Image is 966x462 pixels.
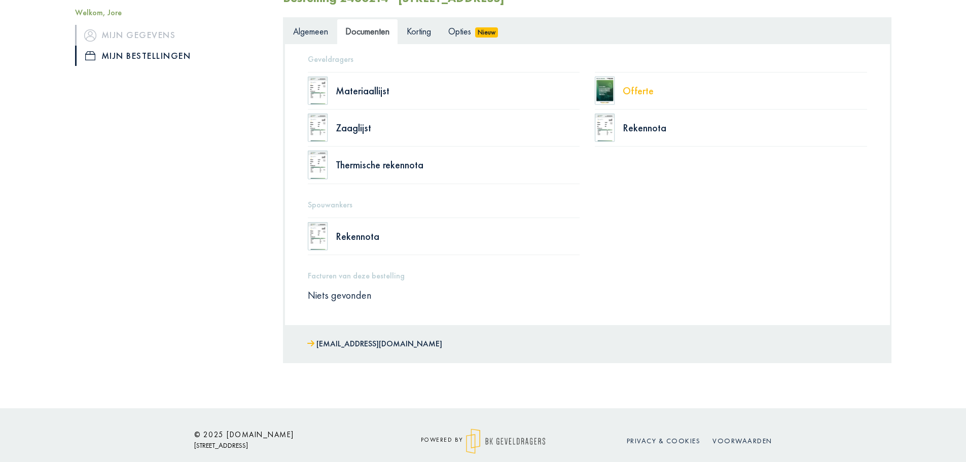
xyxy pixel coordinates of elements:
a: Privacy & cookies [627,436,701,445]
span: Opties [448,25,471,37]
img: doc [308,222,328,251]
h5: Geveldragers [308,54,867,64]
img: doc [308,114,328,142]
p: [STREET_ADDRESS] [194,439,377,452]
h6: © 2025 [DOMAIN_NAME] [194,430,377,439]
div: Zaaglijst [336,123,580,133]
span: Documenten [345,25,389,37]
img: doc [308,77,328,105]
a: Voorwaarden [712,436,772,445]
h5: Facturen van deze bestelling [308,271,867,280]
img: logo [466,429,546,454]
span: Algemeen [293,25,328,37]
img: doc [595,77,615,105]
div: Rekennota [623,123,867,133]
img: doc [595,114,615,142]
img: doc [308,151,328,179]
ul: Tabs [284,19,890,44]
a: [EMAIL_ADDRESS][DOMAIN_NAME] [307,337,442,351]
a: iconMijn bestellingen [75,46,268,66]
div: Niets gevonden [300,289,875,302]
h5: Welkom, Jore [75,8,268,17]
div: Materiaallijst [336,86,580,96]
span: Nieuw [475,27,498,38]
span: Korting [407,25,431,37]
img: icon [85,51,95,60]
a: iconMijn gegevens [75,25,268,45]
div: powered by [392,429,575,454]
div: Offerte [623,86,867,96]
h5: Spouwankers [308,200,867,209]
div: Rekennota [336,231,580,241]
img: icon [84,29,96,41]
div: Thermische rekennota [336,160,580,170]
